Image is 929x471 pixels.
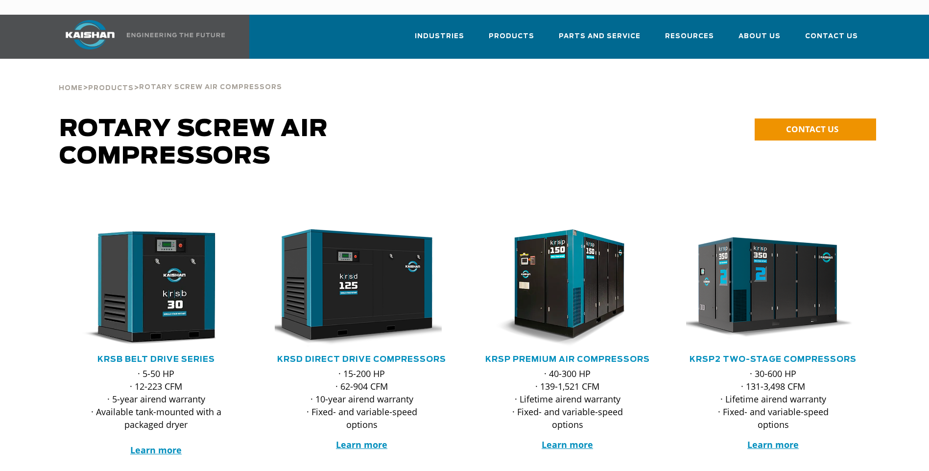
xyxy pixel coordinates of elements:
span: About Us [738,31,781,42]
div: krsp150 [480,229,655,347]
span: Rotary Screw Air Compressors [139,84,282,91]
p: · 15-200 HP · 62-904 CFM · 10-year airend warranty · Fixed- and variable-speed options [294,367,429,431]
a: Resources [665,24,714,57]
a: KRSP2 Two-Stage Compressors [690,355,857,363]
a: Learn more [542,439,593,450]
a: CONTACT US [755,118,876,141]
div: krsb30 [69,229,243,347]
span: Parts and Service [559,31,641,42]
div: > > [59,59,282,96]
a: Home [59,83,83,92]
img: krsd125 [267,229,442,347]
a: Contact Us [805,24,858,57]
img: Engineering the future [127,33,225,37]
a: Learn more [747,439,799,450]
span: Products [88,85,134,92]
span: Rotary Screw Air Compressors [59,118,328,168]
a: Products [88,83,134,92]
p: · 40-300 HP · 139-1,521 CFM · Lifetime airend warranty · Fixed- and variable-speed options [500,367,635,431]
img: kaishan logo [53,20,127,49]
a: Industries [415,24,464,57]
a: KRSD Direct Drive Compressors [277,355,446,363]
div: krsd125 [275,229,449,347]
p: · 5-50 HP · 12-223 CFM · 5-year airend warranty · Available tank-mounted with a packaged dryer [89,367,224,456]
a: Learn more [130,444,182,456]
img: krsp150 [473,229,647,347]
div: krsp350 [686,229,860,347]
a: Learn more [336,439,387,450]
img: krsb30 [62,229,236,347]
span: CONTACT US [786,123,838,135]
span: Home [59,85,83,92]
span: Products [489,31,534,42]
span: Contact Us [805,31,858,42]
a: About Us [738,24,781,57]
a: KRSP Premium Air Compressors [485,355,650,363]
a: KRSB Belt Drive Series [97,355,215,363]
a: Products [489,24,534,57]
a: Kaishan USA [53,15,227,59]
span: Resources [665,31,714,42]
img: krsp350 [679,229,853,347]
a: Parts and Service [559,24,641,57]
span: Industries [415,31,464,42]
p: · 30-600 HP · 131-3,498 CFM · Lifetime airend warranty · Fixed- and variable-speed options [706,367,841,431]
